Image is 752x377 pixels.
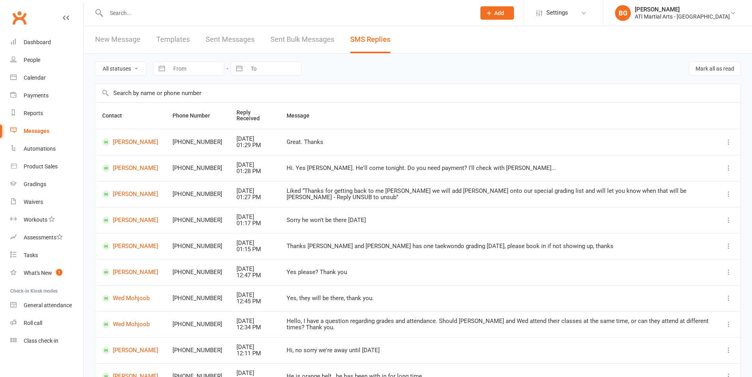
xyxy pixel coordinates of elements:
div: Gradings [24,181,46,187]
a: Assessments [10,229,83,246]
div: Calendar [24,75,46,81]
div: 12:45 PM [236,298,272,305]
div: People [24,57,40,63]
div: 01:27 PM [236,194,272,201]
a: [PERSON_NAME] [102,347,158,354]
div: [DATE] [236,240,272,246]
div: Yes please? Thank you [287,269,710,276]
th: Reply Received [229,103,279,129]
div: Hi. Yes [PERSON_NAME]. He'll come tonight. Do you need payment? I'll check with [PERSON_NAME]... [287,165,710,172]
div: [PHONE_NUMBER] [173,269,222,276]
div: [DATE] [236,214,272,220]
span: Add [494,10,504,16]
a: Dashboard [10,34,83,51]
a: [PERSON_NAME] [102,216,158,224]
div: [DATE] [236,370,272,377]
div: Class check-in [24,338,58,344]
div: ATI Martial Arts - [GEOGRAPHIC_DATA] [635,13,730,20]
a: Clubworx [9,8,29,28]
div: General attendance [24,302,72,308]
input: Search... [104,7,470,19]
div: Product Sales [24,163,58,170]
a: [PERSON_NAME] [102,243,158,250]
div: Assessments [24,234,63,241]
a: Messages [10,122,83,140]
div: Payments [24,92,49,99]
div: 01:17 PM [236,220,272,227]
a: Payments [10,87,83,105]
span: Settings [546,4,568,22]
div: Hi, no sorry we're away until [DATE] [287,347,710,354]
div: Hello, I have a question regarding grades and attendance. Should [PERSON_NAME] and Wed attend the... [287,318,710,331]
div: [DATE] [236,318,272,325]
div: 12:47 PM [236,272,272,279]
div: 12:11 PM [236,350,272,357]
a: What's New1 [10,264,83,282]
a: [PERSON_NAME] [102,269,158,276]
div: [PERSON_NAME] [635,6,730,13]
a: People [10,51,83,69]
th: Phone Number [165,103,229,129]
a: Calendar [10,69,83,87]
div: Reports [24,110,43,116]
div: BG [615,5,631,21]
a: [PERSON_NAME] [102,164,158,172]
a: [PERSON_NAME] [102,138,158,146]
th: Message [279,103,717,129]
div: [PHONE_NUMBER] [173,347,222,354]
div: Yes, they will be there, thank you. [287,295,710,302]
div: [DATE] [236,136,272,142]
div: [PHONE_NUMBER] [173,321,222,328]
div: Messages [24,128,49,134]
div: Workouts [24,216,47,223]
div: [PHONE_NUMBER] [173,165,222,172]
a: SMS Replies [350,26,390,53]
div: [DATE] [236,292,272,299]
div: Roll call [24,320,42,326]
div: [PHONE_NUMBER] [173,217,222,224]
div: Sorry he won't be there [DATE] [287,217,710,224]
a: Wed Mohjoob [102,295,158,302]
div: Dashboard [24,39,51,45]
span: 1 [56,269,62,276]
a: [PERSON_NAME] [102,190,158,198]
div: Liked “Thanks for getting back to me [PERSON_NAME] we will add [PERSON_NAME] onto our special gra... [287,188,710,201]
a: Class kiosk mode [10,332,83,350]
a: Sent Bulk Messages [270,26,334,53]
div: What's New [24,270,52,276]
button: Add [480,6,514,20]
div: [PHONE_NUMBER] [173,243,222,250]
div: Thanks [PERSON_NAME] and [PERSON_NAME] has one taekwondo grading [DATE], please book in if not sh... [287,243,710,250]
input: Search by name or phone number [95,84,741,102]
div: 01:28 PM [236,168,272,175]
div: [DATE] [236,266,272,272]
a: Automations [10,140,83,158]
div: 01:29 PM [236,142,272,149]
div: Great. Thanks [287,139,710,146]
th: Contact [95,103,165,129]
div: Waivers [24,199,43,205]
div: [DATE] [236,162,272,168]
input: To [246,62,301,75]
div: 12:34 PM [236,324,272,331]
a: Sent Messages [206,26,255,53]
a: General attendance kiosk mode [10,297,83,314]
div: [PHONE_NUMBER] [173,191,222,198]
a: Roll call [10,314,83,332]
button: Mark all as read [689,62,741,76]
div: [DATE] [236,344,272,351]
div: [PHONE_NUMBER] [173,295,222,302]
div: Automations [24,146,56,152]
input: From [169,62,224,75]
div: 01:15 PM [236,246,272,253]
a: Wed Mohjoob [102,321,158,328]
div: [PHONE_NUMBER] [173,139,222,146]
a: Tasks [10,246,83,264]
a: Reports [10,105,83,122]
a: Gradings [10,175,83,193]
a: Templates [156,26,190,53]
div: Tasks [24,252,38,258]
a: Waivers [10,193,83,211]
a: Workouts [10,211,83,229]
a: New Message [95,26,141,53]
